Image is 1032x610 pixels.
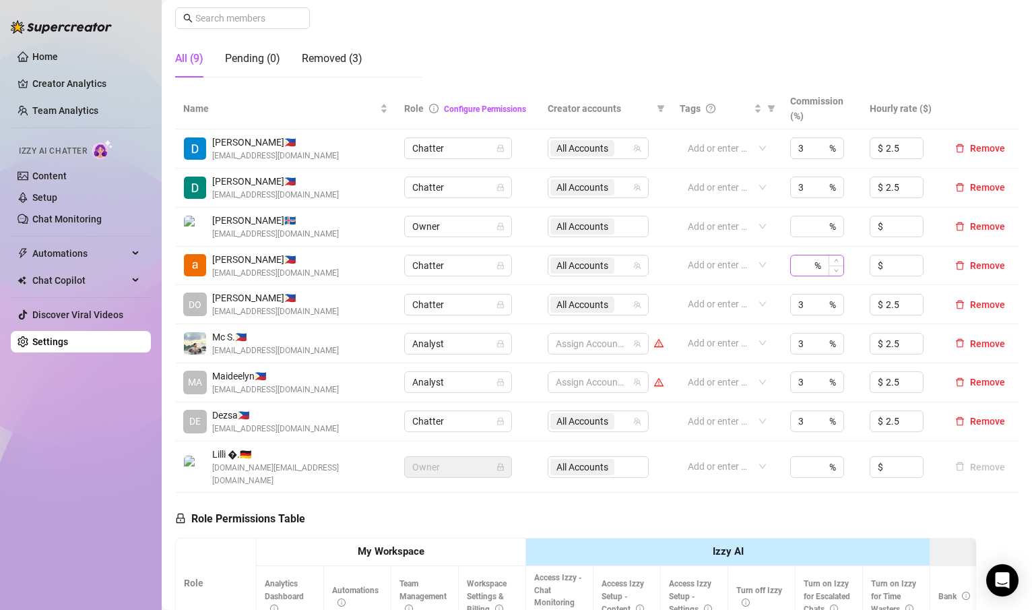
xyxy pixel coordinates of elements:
img: Chat Copilot [18,276,26,285]
span: DE [189,414,201,429]
strong: My Workspace [358,545,424,557]
button: Remove [950,297,1010,313]
div: Pending (0) [225,51,280,67]
span: All Accounts [550,140,614,156]
span: filter [657,104,665,113]
span: [PERSON_NAME] 🇵🇭 [212,252,339,267]
img: Mc Schnitcher [184,332,206,355]
a: Setup [32,192,57,203]
span: delete [955,144,965,153]
span: lock [496,262,505,270]
span: Tags [680,101,701,116]
a: Creator Analytics [32,73,140,94]
span: Dezsa 🇵🇭 [212,408,339,423]
button: Remove [950,140,1010,156]
span: team [633,417,641,425]
span: search [183,13,193,23]
span: delete [955,377,965,387]
div: All (9) [175,51,203,67]
span: filter [765,98,778,119]
span: Remove [970,299,1005,310]
span: Creator accounts [548,101,651,116]
span: Remove [970,338,1005,349]
span: Chatter [412,138,504,158]
span: Remove [970,377,1005,388]
button: Remove [950,413,1010,429]
span: team [633,144,641,152]
span: Mc S. 🇵🇭 [212,330,339,344]
span: Remove [970,260,1005,271]
span: [PERSON_NAME] 🇵🇭 [212,135,339,150]
span: lock [175,513,186,524]
span: lock [496,340,505,348]
span: Owner [412,457,504,477]
span: All Accounts [550,179,614,195]
span: Chatter [412,295,504,315]
span: up [834,258,839,263]
th: Hourly rate ($) [862,88,942,129]
span: [PERSON_NAME] 🇵🇭 [212,291,339,305]
span: [EMAIL_ADDRESS][DOMAIN_NAME] [212,423,339,435]
span: warning [654,377,664,387]
span: [EMAIL_ADDRESS][DOMAIN_NAME] [212,228,339,241]
span: [EMAIL_ADDRESS][DOMAIN_NAME] [212,384,339,396]
span: Lilli �. 🇩🇪 [212,447,388,462]
input: Search members [195,11,291,26]
span: Name [183,101,377,116]
span: lock [496,144,505,152]
img: Alex [184,216,206,238]
img: AI Chatter [92,140,113,159]
span: Remove [970,416,1005,427]
span: delete [955,183,965,192]
span: team [633,340,641,348]
span: Owner [412,216,504,237]
span: filter [767,104,775,113]
button: Remove [950,336,1010,352]
span: Remove [970,182,1005,193]
img: Hermz Remollo [184,254,206,276]
span: info-circle [742,599,750,607]
img: logo-BBDzfeDw.svg [11,20,112,34]
span: Remove [970,221,1005,232]
span: warning [654,338,664,348]
span: delete [955,417,965,426]
span: thunderbolt [18,248,28,259]
span: All Accounts [556,258,608,273]
span: DO [189,297,201,312]
button: Remove [950,218,1010,235]
span: [EMAIL_ADDRESS][DOMAIN_NAME] [212,267,339,280]
a: Home [32,51,58,62]
span: [PERSON_NAME] 🇵🇭 [212,174,339,189]
a: Content [32,171,67,181]
span: Analyst [412,372,504,392]
a: Team Analytics [32,105,98,116]
a: Settings [32,336,68,347]
div: Open Intercom Messenger [986,564,1019,597]
a: Configure Permissions [444,104,526,114]
span: lock [496,183,505,191]
span: Analyst [412,334,504,354]
span: [EMAIL_ADDRESS][DOMAIN_NAME] [212,189,339,202]
span: Role [404,103,424,114]
span: All Accounts [550,257,614,274]
span: Remove [970,143,1005,154]
span: lock [496,463,505,471]
span: team [633,183,641,191]
span: team [633,378,641,386]
span: [EMAIL_ADDRESS][DOMAIN_NAME] [212,344,339,357]
span: info-circle [962,592,970,600]
span: Chatter [412,255,504,276]
span: question-circle [706,104,715,113]
span: info-circle [337,599,346,607]
span: filter [654,98,668,119]
span: lock [496,378,505,386]
span: MA [188,375,202,390]
span: All Accounts [556,141,608,156]
span: Maideelyn 🇵🇭 [212,369,339,384]
span: team [633,262,641,270]
span: down [834,268,839,273]
button: Remove [950,374,1010,390]
a: Chat Monitoring [32,214,102,224]
span: Decrease Value [829,266,843,276]
span: delete [955,222,965,231]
